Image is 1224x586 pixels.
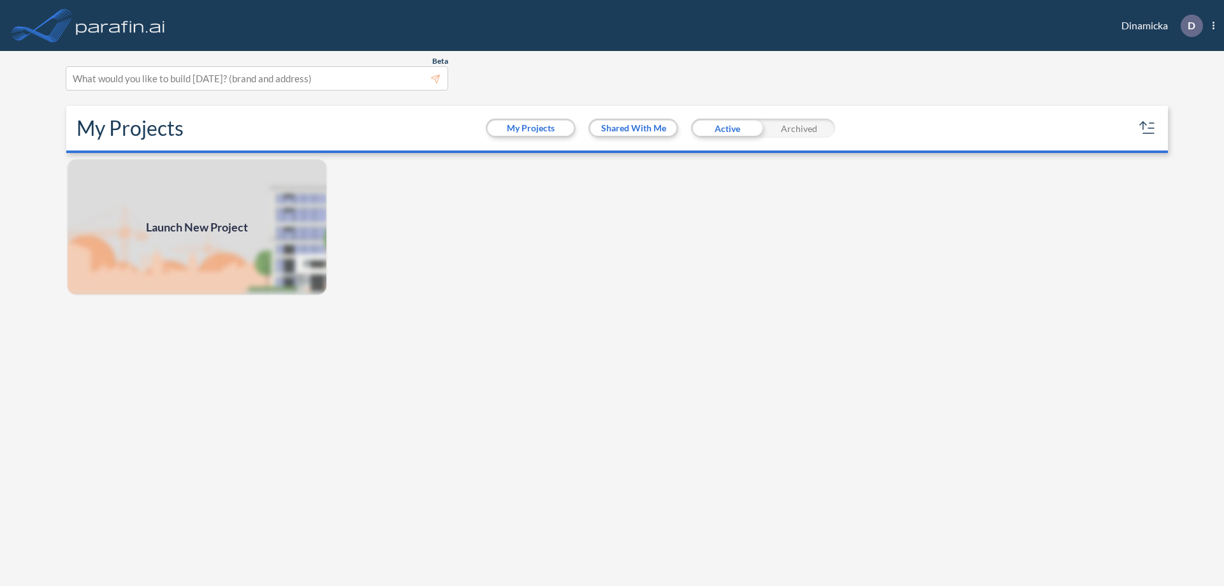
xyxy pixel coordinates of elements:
[146,219,248,236] span: Launch New Project
[488,121,574,136] button: My Projects
[66,158,328,296] img: add
[432,56,448,66] span: Beta
[763,119,835,138] div: Archived
[73,13,168,38] img: logo
[1102,15,1214,37] div: Dinamicka
[1188,20,1195,31] p: D
[1137,118,1158,138] button: sort
[66,158,328,296] a: Launch New Project
[590,121,676,136] button: Shared With Me
[691,119,763,138] div: Active
[76,116,184,140] h2: My Projects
